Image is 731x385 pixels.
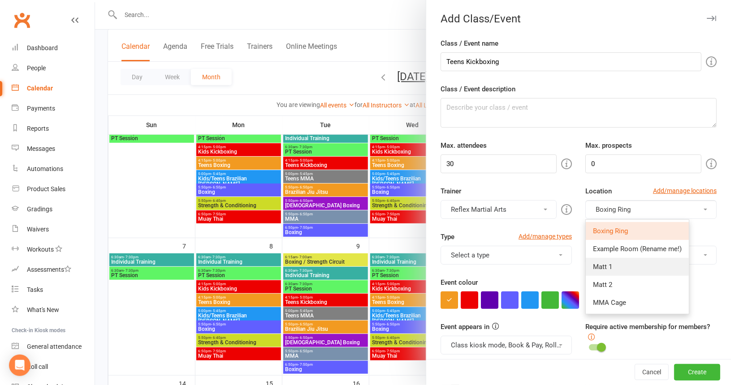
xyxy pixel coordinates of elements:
[27,343,82,350] div: General attendance
[519,231,572,241] a: Add/manage types
[12,219,95,240] a: Waivers
[635,364,669,381] button: Cancel
[27,363,48,370] div: Roll call
[441,246,572,265] button: Select a type
[586,294,689,312] a: MMA Cage
[12,300,95,320] a: What's New
[426,13,731,25] div: Add Class/Event
[27,266,71,273] div: Assessments
[27,165,63,172] div: Automations
[12,119,95,139] a: Reports
[441,140,487,151] label: Max. attendees
[27,85,53,92] div: Calendar
[593,227,628,235] span: Boxing Ring
[586,222,689,240] a: Boxing Ring
[27,306,59,313] div: What's New
[441,336,572,355] button: Class kiosk mode, Book & Pay, Roll call, Clubworx website calendar and Mobile app
[27,64,46,72] div: People
[441,38,498,49] label: Class / Event name
[593,245,682,253] span: Example Room (Rename me!)
[27,105,55,112] div: Payments
[27,226,49,233] div: Waivers
[585,186,612,197] label: Location
[593,299,626,307] span: MMA Cage
[27,286,43,293] div: Tasks
[12,38,95,58] a: Dashboard
[12,179,95,199] a: Product Sales
[12,98,95,119] a: Payments
[586,240,689,258] a: Example Room (Rename me!)
[27,145,55,152] div: Messages
[441,186,461,197] label: Trainer
[586,258,689,276] a: Matt 1
[593,281,612,289] span: Matt 2
[12,240,95,260] a: Workouts
[653,186,717,196] a: Add/manage locations
[12,159,95,179] a: Automations
[593,263,612,271] span: Matt 1
[585,323,710,331] label: Require active membership for members?
[11,9,33,31] a: Clubworx
[27,246,54,253] div: Workouts
[9,355,30,376] div: Open Intercom Messenger
[12,280,95,300] a: Tasks
[12,139,95,159] a: Messages
[585,140,632,151] label: Max. prospects
[27,125,49,132] div: Reports
[441,277,478,288] label: Event colour
[585,200,717,219] button: Boxing Ring
[441,84,515,94] label: Class / Event description
[586,276,689,294] a: Matt 2
[27,44,58,51] div: Dashboard
[441,321,489,332] label: Event appears in
[441,52,701,71] input: Name your class / event
[12,337,95,357] a: General attendance kiosk mode
[12,199,95,219] a: Gradings
[12,260,95,280] a: Assessments
[12,78,95,98] a: Calendar
[12,58,95,78] a: People
[27,205,52,213] div: Gradings
[596,205,631,214] span: Boxing Ring
[441,200,557,219] button: Reflex Martial Arts
[674,364,720,381] button: Create
[441,231,454,242] label: Type
[12,357,95,377] a: Roll call
[27,185,65,192] div: Product Sales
